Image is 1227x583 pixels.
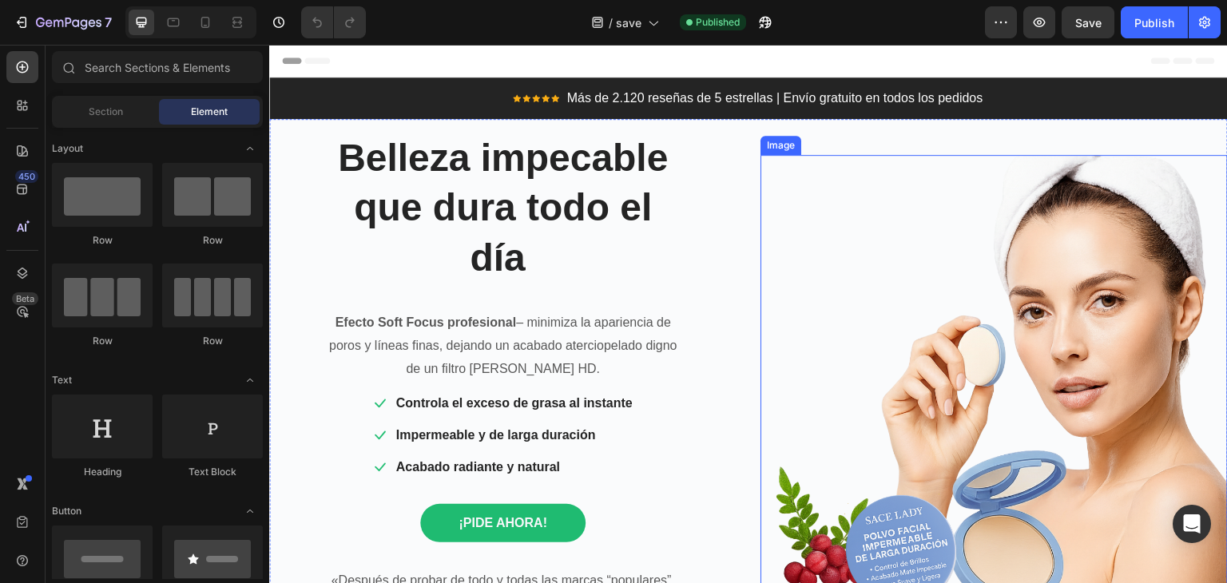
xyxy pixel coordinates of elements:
span: save [616,14,641,31]
input: Search Sections & Elements [52,51,263,83]
button: Save [1062,6,1114,38]
div: Row [52,233,153,248]
span: Toggle open [237,136,263,161]
div: Beta [12,292,38,305]
img: Alt Image [491,110,959,577]
span: Toggle open [237,367,263,393]
div: Heading [52,465,153,479]
span: Layout [52,141,83,156]
span: / [609,14,613,31]
button: 7 [6,6,119,38]
div: Row [162,233,263,248]
div: Open Intercom Messenger [1173,505,1211,543]
div: Undo/Redo [301,6,366,38]
span: Text [52,373,72,387]
span: Section [89,105,123,119]
div: Row [52,334,153,348]
div: Image [494,93,529,108]
p: «Después de probar de todo y todas las marcas “populares”, finalmente encontré una marca que ente... [56,525,412,571]
span: Save [1075,16,1102,30]
span: Element [191,105,228,119]
div: 450 [15,170,38,183]
span: Button [52,504,81,518]
div: Publish [1134,14,1174,31]
p: 7 [105,13,112,32]
span: Toggle open [237,498,263,524]
div: Row [162,334,263,348]
span: Published [696,15,740,30]
iframe: Design area [269,45,1227,583]
button: Publish [1121,6,1188,38]
div: Text Block [162,465,263,479]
